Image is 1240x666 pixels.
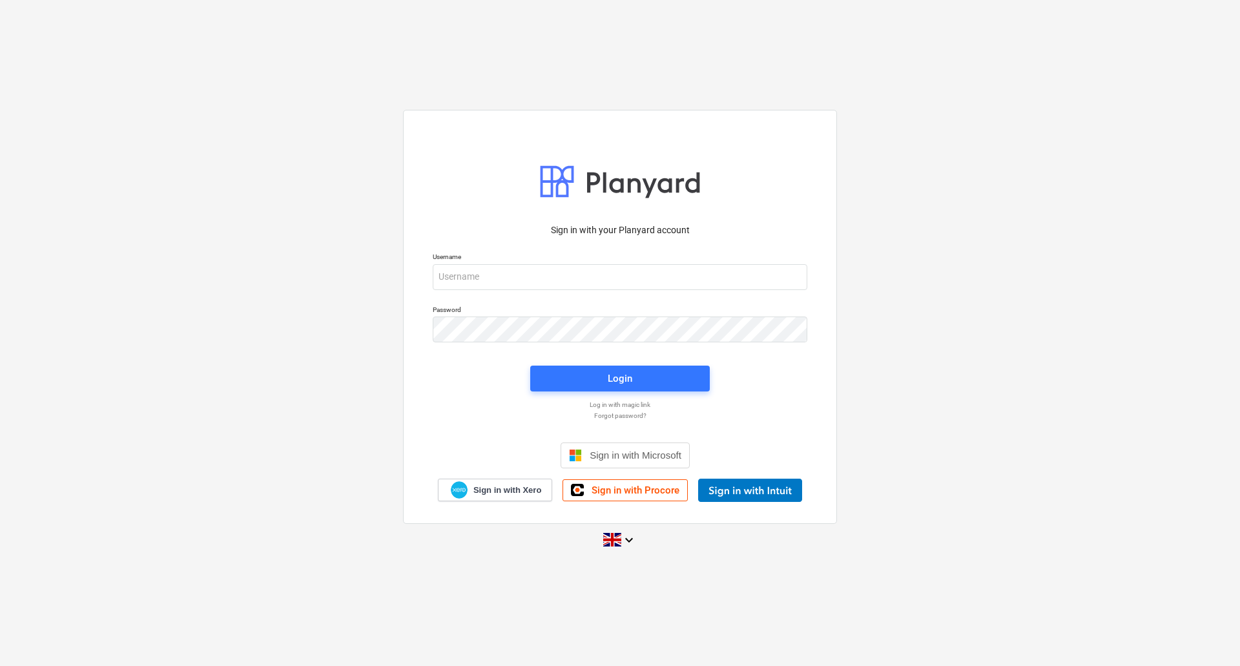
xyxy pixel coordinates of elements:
input: Username [433,264,807,290]
a: Sign in with Procore [563,479,688,501]
img: Xero logo [451,481,468,499]
span: Sign in with Microsoft [590,450,681,461]
a: Forgot password? [426,411,814,420]
a: Sign in with Xero [438,479,553,501]
div: Login [608,370,632,387]
a: Log in with magic link [426,401,814,409]
button: Login [530,366,710,391]
p: Username [433,253,807,264]
i: keyboard_arrow_down [621,532,637,548]
span: Sign in with Xero [473,484,541,496]
p: Sign in with your Planyard account [433,224,807,237]
img: Microsoft logo [569,449,582,462]
span: Sign in with Procore [592,484,679,496]
p: Password [433,306,807,317]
